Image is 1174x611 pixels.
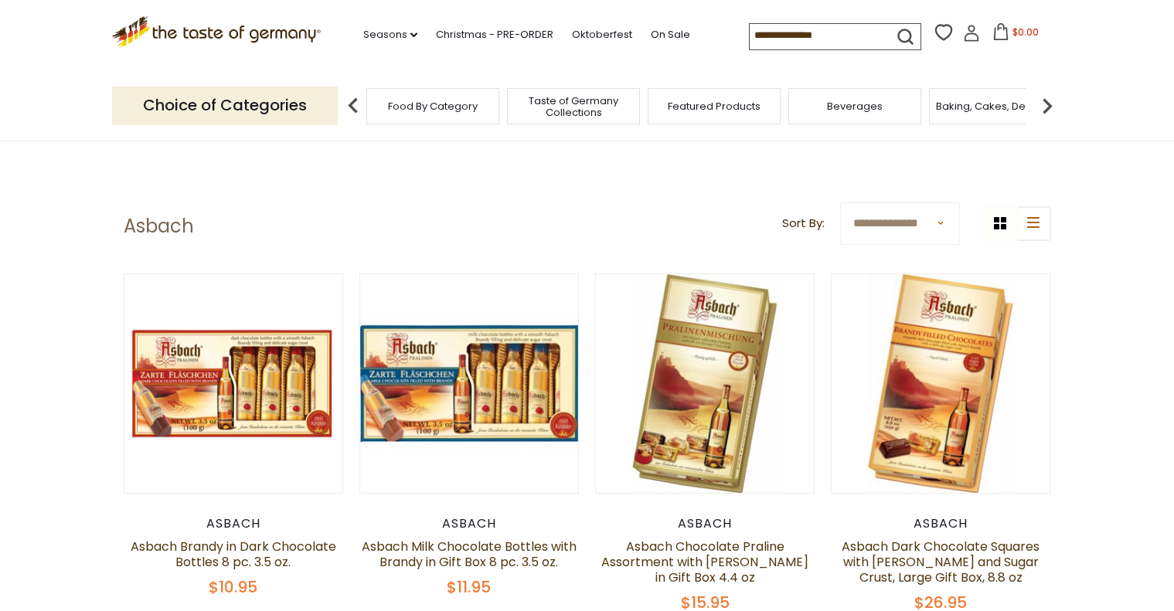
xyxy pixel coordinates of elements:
a: Christmas - PRE-ORDER [436,26,553,43]
a: Baking, Cakes, Desserts [936,100,1056,112]
a: Asbach Milk Chocolate Bottles with Brandy in Gift Box 8 pc. 3.5 oz. [362,538,577,571]
div: Asbach [595,516,815,531]
a: On Sale [651,26,690,43]
a: Asbach Brandy in Dark Chocolate Bottles 8 pc. 3.5 oz. [131,538,336,571]
a: Asbach Chocolate Praline Assortment with [PERSON_NAME] in Gift Box 4.4 oz [601,538,808,586]
button: $0.00 [983,23,1049,46]
a: Taste of Germany Collections [512,95,635,118]
a: Oktoberfest [572,26,632,43]
a: Beverages [827,100,883,112]
span: $0.00 [1012,25,1039,39]
div: Asbach [359,516,580,531]
a: Asbach Dark Chocolate Squares with [PERSON_NAME] and Sugar Crust, Large Gift Box, 8.8 oz [842,538,1040,586]
div: Asbach [831,516,1051,531]
a: Featured Products [668,100,761,112]
p: Choice of Categories [112,87,338,124]
span: $11.95 [447,576,491,598]
img: Asbach [832,274,1050,493]
img: next arrow [1032,90,1063,121]
a: Seasons [363,26,417,43]
label: Sort By: [782,214,825,233]
img: Asbach [360,274,579,493]
div: Asbach [124,516,344,531]
img: previous arrow [338,90,369,121]
h1: Asbach [124,215,194,238]
a: Food By Category [388,100,478,112]
img: Asbach [124,274,343,493]
span: $10.95 [209,576,257,598]
img: Asbach [596,274,815,493]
